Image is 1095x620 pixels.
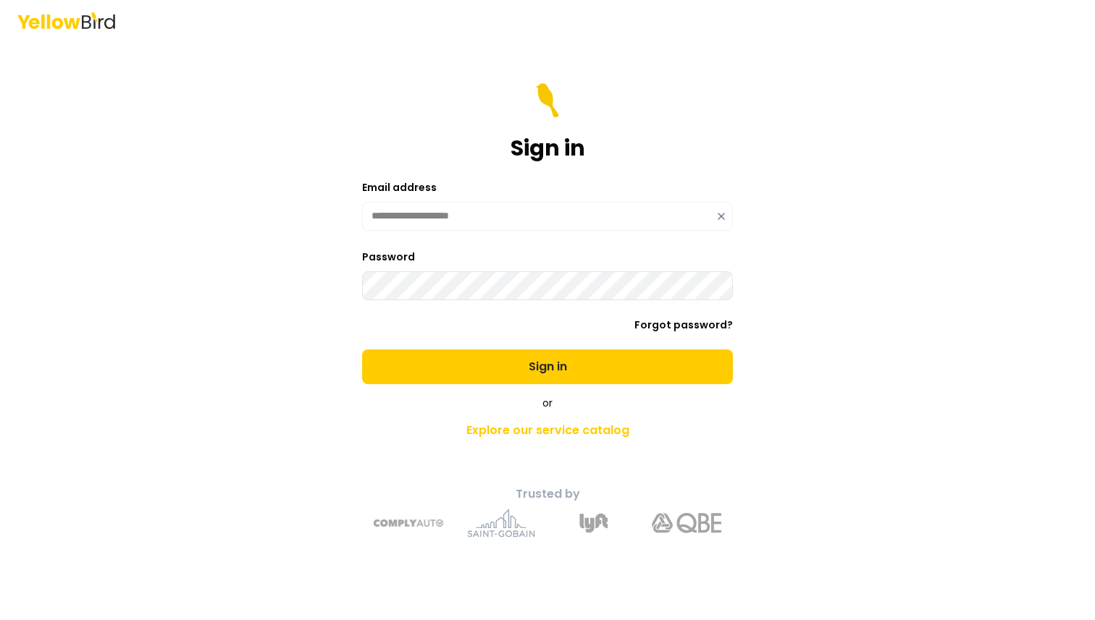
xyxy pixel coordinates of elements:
[362,180,437,195] label: Email address
[293,416,802,445] a: Explore our service catalog
[362,250,415,264] label: Password
[542,396,553,410] span: or
[634,318,733,332] a: Forgot password?
[362,349,733,384] button: Sign in
[511,135,585,161] h1: Sign in
[293,485,802,503] p: Trusted by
